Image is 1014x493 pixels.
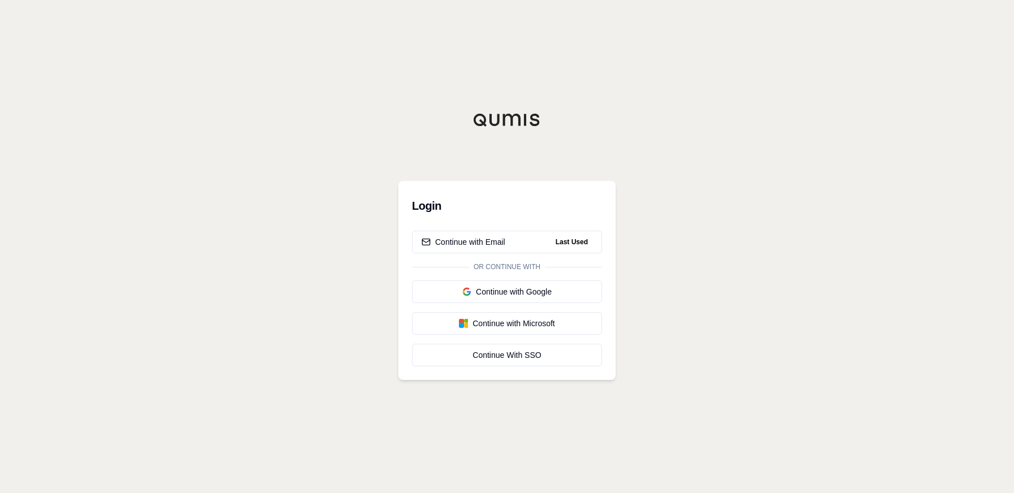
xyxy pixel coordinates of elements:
button: Continue with Google [412,280,602,303]
div: Continue with Email [422,236,505,248]
img: Qumis [473,113,541,127]
div: Continue With SSO [422,349,592,361]
div: Continue with Google [422,286,592,297]
span: Or continue with [469,262,545,271]
span: Last Used [551,235,592,249]
a: Continue With SSO [412,344,602,366]
div: Continue with Microsoft [422,318,592,329]
button: Continue with Microsoft [412,312,602,335]
button: Continue with EmailLast Used [412,231,602,253]
h3: Login [412,194,602,217]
